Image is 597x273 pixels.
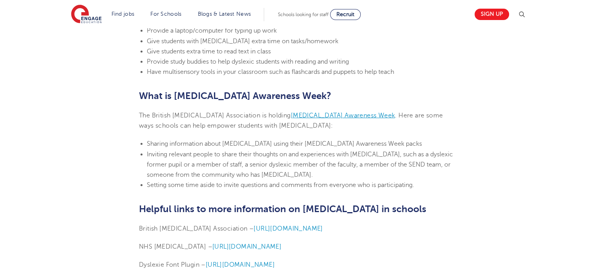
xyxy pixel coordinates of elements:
span: Setting some time aside to invite questions and comments from everyone who is participating. [147,181,414,189]
a: Find jobs [111,11,135,17]
b: Helpful links to more information on [MEDICAL_DATA] in schools [139,203,426,214]
span: Give students with [MEDICAL_DATA] extra time on tasks/homework [147,38,338,45]
a: Blogs & Latest News [198,11,251,17]
span: Inviting relevant people to share their thoughts on and experiences with [MEDICAL_DATA], such as ... [147,151,453,179]
span: Give students extra time to read text in class [147,48,271,55]
span: . Here are some ways schools can help empower students with [MEDICAL_DATA]: [139,112,443,129]
a: [URL][DOMAIN_NAME] [206,261,275,268]
span: Schools looking for staff [278,12,329,17]
span: Sharing information about [MEDICAL_DATA] using their [MEDICAL_DATA] Awareness Week packs [147,140,422,147]
span: The British [MEDICAL_DATA] Association is holding [139,112,291,119]
b: What is [MEDICAL_DATA] Awareness Week? [139,90,331,101]
a: For Schools [150,11,181,17]
span: Provide a laptop/computer for typing up work [147,27,277,34]
a: Recruit [330,9,361,20]
a: [MEDICAL_DATA] Awareness Week [291,112,395,119]
span: Provide study buddies to help dyslexic students with reading and writing [147,58,349,65]
img: Engage Education [71,5,102,24]
span: NHS [MEDICAL_DATA] – [139,243,212,250]
span: British [MEDICAL_DATA] Association – [139,225,254,232]
a: Sign up [475,9,509,20]
a: [URL][DOMAIN_NAME] [212,243,281,250]
span: Dyslexie Font Plugin – [139,261,206,268]
span: Recruit [336,11,354,17]
a: [URL][DOMAIN_NAME] [254,225,323,232]
span: Have multisensory tools in your classroom such as flashcards and puppets to help teach [147,68,394,75]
